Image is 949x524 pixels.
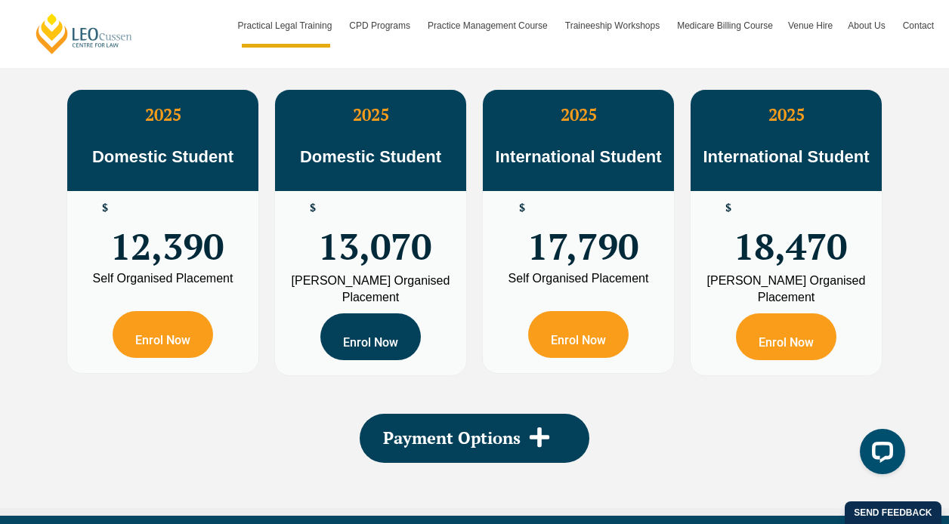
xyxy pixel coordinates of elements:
[519,202,525,214] span: $
[734,202,847,261] span: 18,470
[736,313,836,360] a: Enrol Now
[67,105,258,125] h3: 2025
[702,273,870,306] div: [PERSON_NAME] Organised Placement
[691,105,882,125] h3: 2025
[79,273,247,285] div: Self Organised Placement
[781,4,840,48] a: Venue Hire
[483,105,674,125] h3: 2025
[558,4,669,48] a: Traineeship Workshops
[110,202,224,261] span: 12,390
[102,202,108,214] span: $
[528,311,629,358] a: Enrol Now
[113,311,213,358] a: Enrol Now
[669,4,781,48] a: Medicare Billing Course
[318,202,431,261] span: 13,070
[496,147,662,166] span: International Student
[320,313,421,360] a: Enrol Now
[725,202,731,214] span: $
[840,4,895,48] a: About Us
[895,4,941,48] a: Contact
[703,147,870,166] span: International Student
[310,202,316,214] span: $
[383,430,521,446] span: Payment Options
[34,12,134,55] a: [PERSON_NAME] Centre for Law
[230,4,342,48] a: Practical Legal Training
[275,105,466,125] h3: 2025
[342,4,420,48] a: CPD Programs
[300,147,441,166] span: Domestic Student
[286,273,455,306] div: [PERSON_NAME] Organised Placement
[92,147,233,166] span: Domestic Student
[527,202,638,261] span: 17,790
[494,273,663,285] div: Self Organised Placement
[848,423,911,486] iframe: LiveChat chat widget
[420,4,558,48] a: Practice Management Course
